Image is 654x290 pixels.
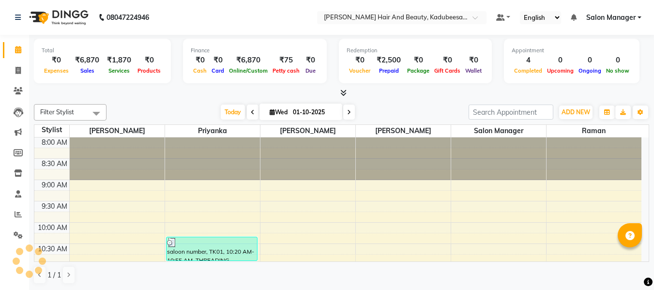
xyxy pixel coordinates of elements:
span: Petty cash [270,67,302,74]
span: Filter Stylist [40,108,74,116]
span: Cash [191,67,209,74]
span: Products [135,67,163,74]
div: ₹0 [405,55,432,66]
div: 9:00 AM [40,180,69,190]
div: ₹6,870 [227,55,270,66]
input: Search Appointment [469,105,553,120]
div: 0 [576,55,604,66]
span: Wallet [463,67,484,74]
b: 08047224946 [106,4,149,31]
div: 9:30 AM [40,201,69,212]
img: logo [25,4,91,31]
div: ₹1,870 [103,55,135,66]
div: ₹6,870 [71,55,103,66]
div: saloon number, TK01, 10:20 AM-10:55 AM, THREADING - Eyebrow (₹60),THREADING - Upper Lip (₹50) [167,237,257,260]
span: Due [303,67,318,74]
span: Upcoming [545,67,576,74]
div: ₹0 [42,55,71,66]
span: 1 / 1 [47,270,61,280]
div: 8:00 AM [40,137,69,148]
div: ₹0 [191,55,209,66]
button: ADD NEW [559,106,593,119]
div: ₹0 [135,55,163,66]
span: Services [106,67,132,74]
span: [PERSON_NAME] [260,125,355,137]
div: Redemption [347,46,484,55]
span: Wed [267,108,290,116]
div: Total [42,46,163,55]
span: Expenses [42,67,71,74]
div: 4 [512,55,545,66]
input: 2025-10-01 [290,105,338,120]
span: Today [221,105,245,120]
div: ₹0 [432,55,463,66]
div: Appointment [512,46,632,55]
span: [PERSON_NAME] [70,125,165,137]
span: Completed [512,67,545,74]
span: Ongoing [576,67,604,74]
span: Salon Manager [586,13,636,23]
span: raman [547,125,642,137]
span: Sales [78,67,97,74]
span: Card [209,67,227,74]
div: ₹0 [463,55,484,66]
div: ₹0 [347,55,373,66]
div: Stylist [34,125,69,135]
span: ADD NEW [562,108,590,116]
div: 10:30 AM [36,244,69,254]
span: Online/Custom [227,67,270,74]
span: Salon Manager [451,125,546,137]
span: Prepaid [377,67,401,74]
div: 8:30 AM [40,159,69,169]
div: ₹2,500 [373,55,405,66]
span: [PERSON_NAME] [356,125,451,137]
span: Voucher [347,67,373,74]
span: Package [405,67,432,74]
div: ₹75 [270,55,302,66]
div: 10:00 AM [36,223,69,233]
span: priyanka [165,125,260,137]
span: Gift Cards [432,67,463,74]
div: Finance [191,46,319,55]
div: 0 [545,55,576,66]
div: ₹0 [302,55,319,66]
div: 0 [604,55,632,66]
div: ₹0 [209,55,227,66]
span: No show [604,67,632,74]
